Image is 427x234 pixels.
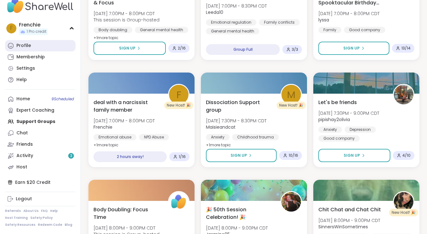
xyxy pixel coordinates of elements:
div: Membership [16,54,45,60]
a: Activity3 [5,150,75,161]
div: Anxiety [318,126,342,133]
div: 2 hours away! [93,151,167,162]
div: Host [16,164,27,170]
span: [DATE] 7:30PM - 9:00PM CDT [318,110,379,116]
span: Dissociation Support group [206,99,274,114]
span: [DATE] 7:00PM - 8:30PM CDT [206,3,267,9]
div: New Host! 🎉 [389,209,418,216]
span: Sign Up [119,45,135,51]
div: Frenchie [19,21,48,28]
a: Help [50,209,58,213]
a: Referrals [5,209,21,213]
a: Profile [5,40,75,51]
a: Friends [5,139,75,150]
span: [DATE] 8:00PM - 9:00PM CDT [93,225,159,231]
span: M [287,87,295,102]
div: Friends [16,141,33,148]
span: Sign Up [343,45,360,51]
b: Maisieandcat [206,124,236,130]
img: SinnersWinSometimes [394,192,413,212]
span: This session is Group-hosted [93,17,159,23]
span: Sign Up [231,153,247,158]
a: Help [5,74,75,85]
a: Host Training [5,216,28,220]
span: [DATE] 7:30PM - 8:30PM CDT [206,118,267,124]
span: 3 / 3 [292,47,298,52]
a: About Us [23,209,39,213]
div: Group Full [206,44,280,55]
a: Logout [5,193,75,205]
img: pipishay2olivia [394,85,413,104]
span: 9 Scheduled [51,97,74,102]
div: Emotional abuse [93,134,136,140]
a: Host [5,161,75,173]
a: Blog [65,223,72,227]
span: Let's be friends [318,99,357,106]
div: Home [16,96,30,102]
span: deal with a narcissist family member [93,99,161,114]
a: Home9Scheduled [5,93,75,105]
div: New Host! 🎉 [164,102,193,109]
div: NPD Abuse [139,134,169,140]
button: Sign Up [206,149,277,162]
a: Safety Resources [5,223,35,227]
img: Jasmine95 [281,192,301,212]
span: Body Doubling: Focus Time [93,206,161,221]
span: 3 [70,153,72,159]
div: Profile [16,43,31,49]
span: 🎉 50th Session Celebration! 🎉 [206,206,274,221]
b: lyssa [318,17,329,23]
span: [DATE] 8:00PM - 9:00PM CDT [318,217,380,224]
a: FAQ [41,209,48,213]
a: Expert Coaching [5,105,75,116]
b: SinnersWinSometimes [318,224,368,230]
a: Safety Policy [30,216,53,220]
div: Body doubling [93,27,132,33]
div: Help [16,77,27,83]
div: Good company [344,27,385,33]
button: Sign Up [318,149,390,162]
span: 1 / 16 [179,154,186,159]
span: 1 Pro credit [27,29,46,34]
a: Redeem Code [38,223,62,227]
span: 10 / 16 [289,153,298,158]
span: F [10,24,13,32]
span: F [177,87,181,102]
div: Depression [345,126,376,133]
div: Settings [16,65,35,72]
div: Chat [16,130,28,136]
div: General mental health [206,28,259,34]
div: Family conflicts [259,19,300,26]
span: 4 / 10 [402,153,411,158]
span: Sign Up [344,153,360,158]
span: [DATE] 7:00PM - 8:00PM CDT [93,118,155,124]
div: New Host! 🎉 [277,102,306,109]
div: Logout [16,196,32,202]
b: Frenchie [93,124,112,130]
a: Membership [5,51,75,63]
div: General mental health [135,27,188,33]
span: [DATE] 8:00PM - 9:00PM CDT [206,225,268,231]
span: [DATE] 7:00PM - 8:00PM CDT [93,10,159,17]
div: Anxiety [206,134,230,140]
span: 13 / 14 [401,46,411,51]
div: Good company [318,135,360,142]
div: Emotional regulation [206,19,256,26]
a: Chat [5,127,75,139]
span: 2 / 16 [178,46,186,51]
button: Sign Up [318,42,389,55]
img: ShareWell [169,192,189,212]
button: Sign Up [93,42,166,55]
div: Earn $20 Credit [5,177,75,188]
span: [DATE] 7:00PM - 8:00PM CDT [318,10,380,17]
b: pipishay2olivia [318,116,350,123]
span: Chit Chat and Chat Chit [318,206,381,214]
div: Childhood trauma [232,134,279,140]
div: Expert Coaching [16,107,54,114]
div: Activity [16,153,33,159]
a: Settings [5,63,75,74]
b: Leeda10 [206,9,223,15]
div: Family [318,27,341,33]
